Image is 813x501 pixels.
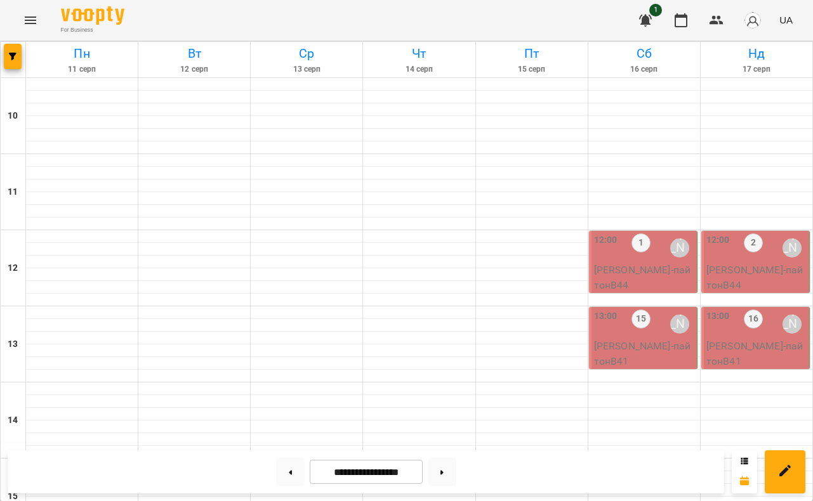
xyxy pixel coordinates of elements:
span: 1 [649,4,662,16]
h6: 12 серп [140,63,248,75]
p: [PERSON_NAME] - пайтонВ41 [706,339,807,368]
img: Voopty Logo [61,6,124,25]
h6: Сб [590,44,698,63]
p: [PERSON_NAME] - пайтонВ44 [706,263,807,292]
div: Володимир Ярошинський [670,238,689,257]
h6: Нд [703,44,810,63]
h6: 10 [8,109,18,123]
label: 15 [631,309,651,329]
h6: 14 серп [365,63,473,75]
h6: Вт [140,44,248,63]
h6: Пт [478,44,586,63]
p: [PERSON_NAME] - пайтонВ41 [594,339,694,368]
h6: 11 серп [28,63,136,75]
h6: Чт [365,44,473,63]
h6: 13 [8,337,18,351]
label: 13:00 [706,309,730,323]
label: 12:00 [706,233,730,247]
p: [PERSON_NAME] - пайтонВ44 [594,263,694,292]
h6: 12 [8,261,18,275]
h6: 16 серп [590,63,698,75]
label: 12:00 [594,233,618,247]
span: UA [779,13,793,27]
label: 2 [744,233,763,252]
h6: 13 серп [253,63,360,75]
h6: 14 [8,413,18,427]
h6: 15 серп [478,63,586,75]
h6: Пн [28,44,136,63]
button: Menu [15,5,46,36]
img: avatar_s.png [744,11,762,29]
div: Володимир Ярошинський [670,315,689,334]
label: 13:00 [594,309,618,323]
h6: 17 серп [703,63,810,75]
label: 16 [744,309,763,329]
h6: 11 [8,185,18,199]
label: 1 [631,233,651,252]
div: Володимир Ярошинський [783,238,802,257]
h6: Ср [253,44,360,63]
button: UA [774,8,798,32]
span: For Business [61,26,124,34]
div: Володимир Ярошинський [783,315,802,334]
